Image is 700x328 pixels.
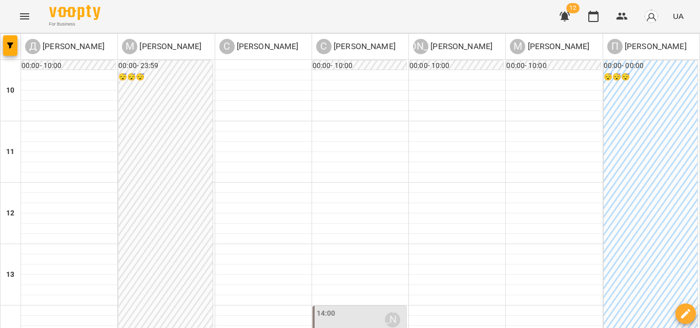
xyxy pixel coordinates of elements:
[219,39,299,54] div: Савіцька Зоряна
[604,72,697,83] h6: 😴😴😴
[510,39,525,54] div: М
[49,21,100,28] span: For Business
[409,60,503,72] h6: 00:00 - 10:00
[22,60,115,72] h6: 00:00 - 10:00
[137,40,201,53] p: [PERSON_NAME]
[428,40,492,53] p: [PERSON_NAME]
[332,40,396,53] p: [PERSON_NAME]
[604,60,697,72] h6: 00:00 - 00:00
[118,72,212,83] h6: 😴😴😴
[313,60,406,72] h6: 00:00 - 10:00
[6,208,14,219] h6: 12
[219,39,235,54] div: С
[413,39,492,54] a: [PERSON_NAME] [PERSON_NAME]
[673,11,684,21] span: UA
[413,39,428,54] div: [PERSON_NAME]
[12,4,37,29] button: Menu
[525,40,589,53] p: [PERSON_NAME]
[235,40,299,53] p: [PERSON_NAME]
[25,39,40,54] div: Д
[49,5,100,20] img: Voopty Logo
[566,3,580,13] span: 12
[607,39,623,54] div: П
[316,39,396,54] a: С [PERSON_NAME]
[506,60,600,72] h6: 00:00 - 10:00
[122,39,201,54] a: М [PERSON_NAME]
[607,39,687,54] div: Полтавцева Наталя
[6,85,14,96] h6: 10
[510,39,589,54] a: М [PERSON_NAME]
[385,312,400,327] div: Слободян Андрій
[118,60,212,72] h6: 00:00 - 23:59
[40,40,105,53] p: [PERSON_NAME]
[510,39,589,54] div: Мельник Божена
[219,39,299,54] a: С [PERSON_NAME]
[669,7,688,26] button: UA
[623,40,687,53] p: [PERSON_NAME]
[6,269,14,280] h6: 13
[25,39,105,54] a: Д [PERSON_NAME]
[6,146,14,158] h6: 11
[413,39,492,54] div: Антонюк Софія
[122,39,201,54] div: Марченкова Анастасія
[25,39,105,54] div: Дробна Уляна
[607,39,687,54] a: П [PERSON_NAME]
[122,39,137,54] div: М
[316,39,332,54] div: С
[317,308,336,319] label: 14:00
[644,9,658,24] img: avatar_s.png
[316,39,396,54] div: Слободян Андрій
